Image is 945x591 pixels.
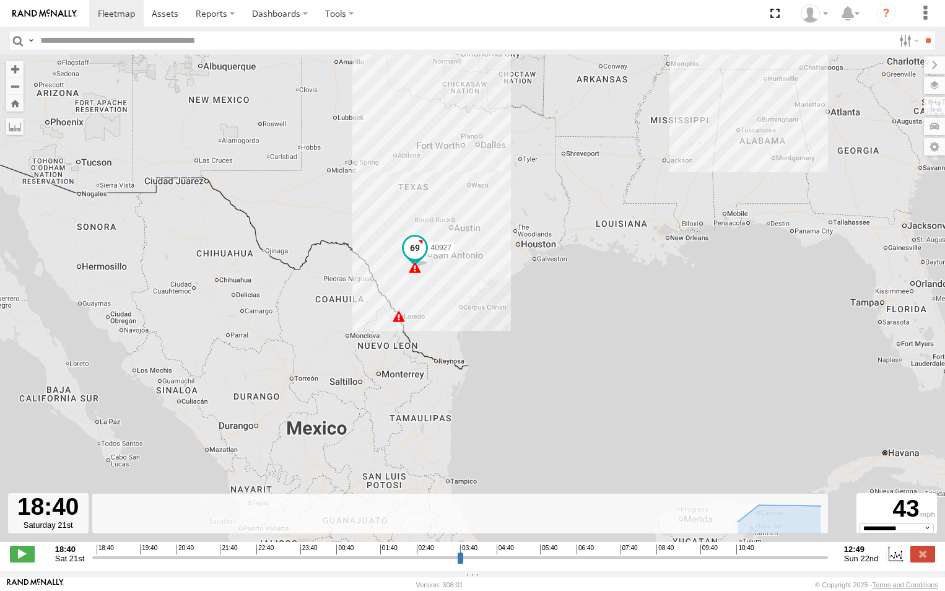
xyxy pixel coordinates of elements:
[220,545,237,554] span: 21:40
[460,545,477,554] span: 03:40
[6,61,24,77] button: Zoom in
[844,554,878,563] span: Sun 22nd Jun 2025
[876,4,896,24] i: ?
[844,545,878,554] strong: 12:49
[431,243,451,252] span: 40927
[55,545,85,554] strong: 18:40
[894,32,921,50] label: Search Filter Options
[621,545,638,554] span: 07:40
[6,77,24,95] button: Zoom out
[873,581,938,589] a: Terms and Conditions
[393,310,405,323] div: 6
[12,9,77,18] img: rand-logo.svg
[6,95,24,112] button: Zoom Home
[924,138,945,155] label: Map Settings
[7,579,64,591] a: Visit our Website
[97,545,114,554] span: 18:40
[380,545,398,554] span: 01:40
[540,545,557,554] span: 05:40
[497,545,514,554] span: 04:40
[910,546,935,562] label: Close
[656,545,674,554] span: 08:40
[858,495,935,523] div: 43
[736,545,754,554] span: 10:40
[700,545,718,554] span: 09:40
[815,581,938,589] div: © Copyright 2025 -
[140,545,157,554] span: 19:40
[417,545,434,554] span: 02:40
[10,546,35,562] label: Play/Stop
[577,545,594,554] span: 06:40
[55,554,85,563] span: Sat 21st Jun 2025
[416,581,463,589] div: Version: 308.01
[300,545,318,554] span: 23:40
[176,545,194,554] span: 20:40
[26,32,36,50] label: Search Query
[796,4,832,23] div: Caseta Laredo TX
[256,545,274,554] span: 22:40
[6,118,24,135] label: Measure
[336,545,354,554] span: 00:40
